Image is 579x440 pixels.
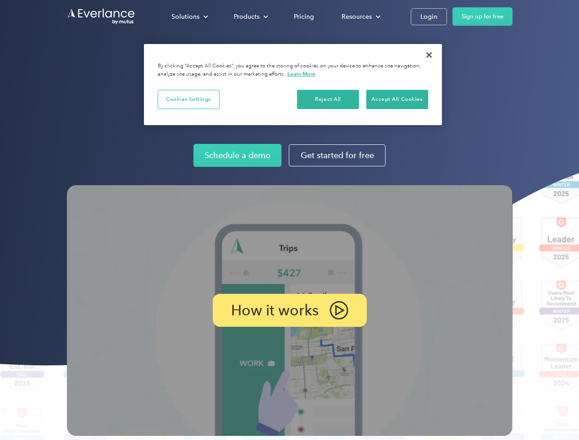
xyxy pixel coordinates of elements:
a: Schedule a demo [193,144,281,167]
div: By clicking “Accept All Cookies”, you agree to the storing of cookies on your device to enhance s... [158,62,428,78]
div: Resources [332,9,388,25]
div: Privacy [144,44,442,125]
a: Sign up for free [452,7,513,26]
div: Pricing [294,11,314,22]
p: How it works [231,305,319,316]
a: Go to homepage [67,8,136,25]
div: Solutions [171,11,199,22]
input: Submit [67,55,114,74]
div: Login [420,11,437,22]
a: Login [411,8,447,25]
a: Pricing [285,9,323,25]
button: Accept All Cookies [366,90,428,109]
div: Resources [342,11,372,22]
div: Cookie banner [144,44,442,125]
div: Solutions [162,9,215,25]
div: Products [234,11,259,22]
div: Products [225,9,276,25]
button: Reject All [297,90,359,109]
button: Cookies Settings [158,90,220,109]
a: More information about your privacy, opens in a new tab [287,71,315,77]
a: Get started for free [289,144,386,166]
button: Close [419,45,439,65]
